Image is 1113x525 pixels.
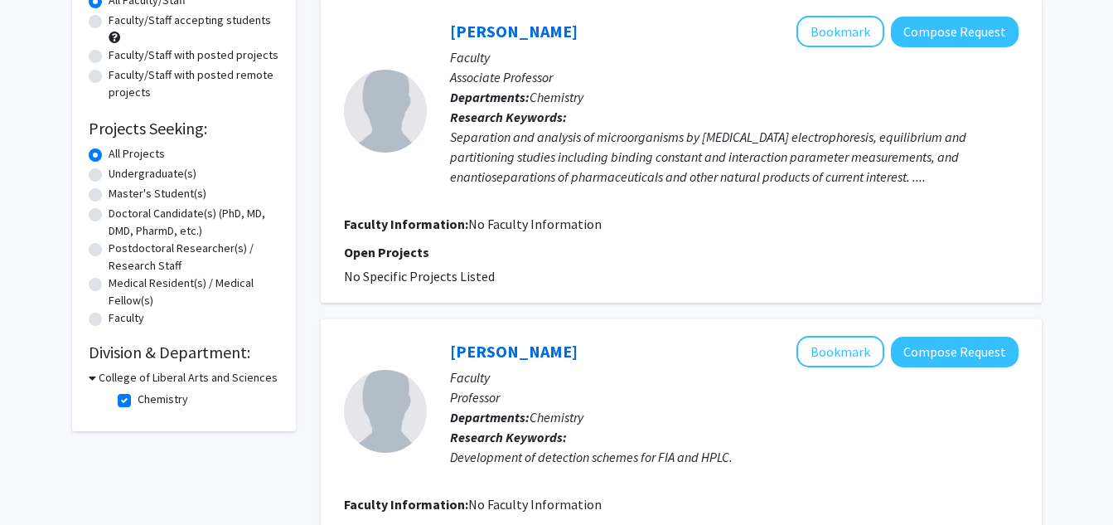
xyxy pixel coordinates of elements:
h2: Projects Seeking: [89,119,279,139]
a: [PERSON_NAME] [450,341,578,362]
button: Add Blair Miller to Bookmarks [796,336,884,367]
h2: Division & Department: [89,343,279,362]
label: Faculty/Staff with posted remote projects [109,66,279,101]
label: Medical Resident(s) / Medical Fellow(s) [109,275,279,309]
span: No Faculty Information [468,216,602,232]
label: All Projects [109,145,165,163]
h3: College of Liberal Arts and Sciences [99,369,278,386]
iframe: Chat [12,450,70,513]
button: Compose Request to Andrew Lantz [891,17,1019,47]
b: Research Keywords: [450,429,567,445]
label: Postdoctoral Researcher(s) / Research Staff [109,240,279,275]
b: Faculty Information: [344,496,468,513]
div: Development of detection schemes for FIA and HPLC. [450,447,1019,467]
p: Professor [450,387,1019,407]
p: Faculty [450,47,1019,67]
b: Faculty Information: [344,216,468,232]
label: Undergraduate(s) [109,165,196,182]
span: No Specific Projects Listed [344,268,495,284]
b: Departments: [450,409,530,425]
div: Separation and analysis of microorganisms by [MEDICAL_DATA] electrophoresis, equilibrium and part... [450,127,1019,187]
label: Doctoral Candidate(s) (PhD, MD, DMD, PharmD, etc.) [109,205,279,240]
p: Open Projects [344,242,1019,262]
p: Faculty [450,367,1019,387]
label: Faculty/Staff accepting students [109,12,271,29]
button: Add Andrew Lantz to Bookmarks [796,16,884,47]
a: [PERSON_NAME] [450,21,578,41]
span: Chemistry [530,89,583,105]
span: Chemistry [530,409,583,425]
p: Associate Professor [450,67,1019,87]
label: Faculty/Staff with posted projects [109,46,278,64]
button: Compose Request to Blair Miller [891,337,1019,367]
label: Master's Student(s) [109,185,206,202]
b: Departments: [450,89,530,105]
label: Chemistry [138,391,188,408]
span: No Faculty Information [468,496,602,513]
label: Faculty [109,309,144,327]
b: Research Keywords: [450,109,567,125]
